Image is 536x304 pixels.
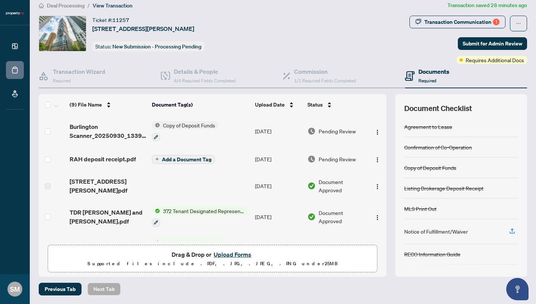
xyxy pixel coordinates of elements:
[172,250,253,259] span: Drag & Drop or
[211,250,253,259] button: Upload Forms
[152,239,160,247] img: Status Icon
[152,121,160,129] img: Status Icon
[152,239,222,259] button: Status IconRECO Information Guide
[87,1,90,10] li: /
[152,154,215,164] button: Add a Document Tag
[112,43,201,50] span: New Submission - Processing Pending
[53,78,71,83] span: Required
[252,233,304,265] td: [DATE]
[418,67,449,76] h4: Documents
[160,121,218,129] span: Copy of Deposit Funds
[371,125,383,137] button: Logo
[92,16,129,24] div: Ticket #:
[319,178,365,194] span: Document Approved
[307,101,323,109] span: Status
[466,56,524,64] span: Requires Additional Docs
[424,16,500,28] div: Transaction Communication
[404,205,437,213] div: MLS Print Out
[404,184,484,192] div: Listing Brokerage Deposit Receipt
[70,122,146,140] span: Burlington Scanner_20250930_133915.pdf
[70,101,102,109] span: (9) File Name
[70,208,146,226] span: TDR [PERSON_NAME] and [PERSON_NAME].pdf
[307,127,316,135] img: Document Status
[516,21,521,26] span: ellipsis
[174,67,236,76] h4: Details & People
[112,17,129,23] span: 11257
[10,284,20,294] span: SM
[53,67,105,76] h4: Transaction Wizard
[252,115,304,147] td: [DATE]
[39,3,44,8] span: home
[404,103,472,114] span: Document Checklist
[307,213,316,221] img: Document Status
[409,16,505,28] button: Transaction Communication1
[92,24,194,33] span: [STREET_ADDRESS][PERSON_NAME]
[304,94,368,115] th: Status
[294,67,356,76] h4: Commission
[6,11,24,16] img: logo
[447,1,527,10] article: Transaction saved 28 minutes ago
[47,2,84,9] span: Deal Processing
[252,94,304,115] th: Upload Date
[294,78,356,83] span: 1/1 Required Fields Completed
[374,157,380,163] img: Logo
[371,211,383,223] button: Logo
[160,207,248,215] span: 372 Tenant Designated Representation Agreement with Company Schedule A
[493,19,500,25] div: 1
[70,155,136,164] span: RAH deposit receipt.pdf
[374,215,380,221] img: Logo
[93,2,133,9] span: View Transaction
[374,184,380,190] img: Logo
[39,16,86,51] img: IMG-C12395883_1.jpg
[152,155,215,164] button: Add a Document Tag
[70,177,146,195] span: [STREET_ADDRESS][PERSON_NAME]pdf
[152,207,248,227] button: Status Icon372 Tenant Designated Representation Agreement with Company Schedule A
[458,37,527,50] button: Submit for Admin Review
[149,94,252,115] th: Document Tag(s)
[319,155,356,163] span: Pending Review
[307,182,316,190] img: Document Status
[39,283,82,295] button: Previous Tab
[371,180,383,192] button: Logo
[160,239,222,247] span: RECO Information Guide
[319,127,356,135] span: Pending Review
[174,78,236,83] span: 4/4 Required Fields Completed
[52,259,373,268] p: Supported files include .PDF, .JPG, .JPEG, .PNG under 25 MB
[307,155,316,163] img: Document Status
[252,201,304,233] td: [DATE]
[404,164,456,172] div: Copy of Deposit Funds
[152,207,160,215] img: Status Icon
[255,101,285,109] span: Upload Date
[404,123,452,131] div: Agreement to Lease
[506,278,529,300] button: Open asap
[67,94,149,115] th: (9) File Name
[92,41,204,51] div: Status:
[252,147,304,171] td: [DATE]
[404,143,472,151] div: Confirmation of Co-Operation
[404,250,460,258] div: RECO Information Guide
[319,240,365,257] span: Document Approved
[418,78,436,83] span: Required
[87,283,121,295] button: Next Tab
[152,121,218,141] button: Status IconCopy of Deposit Funds
[70,240,146,257] span: Screen Shot [DATE] at 12002 PM.png
[404,227,468,235] div: Notice of Fulfillment/Waiver
[463,38,522,50] span: Submit for Admin Review
[252,171,304,201] td: [DATE]
[45,283,76,295] span: Previous Tab
[155,157,159,161] span: plus
[319,209,365,225] span: Document Approved
[48,245,377,273] span: Drag & Drop orUpload FormsSupported files include .PDF, .JPG, .JPEG, .PNG under25MB
[371,153,383,165] button: Logo
[162,157,211,162] span: Add a Document Tag
[374,129,380,135] img: Logo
